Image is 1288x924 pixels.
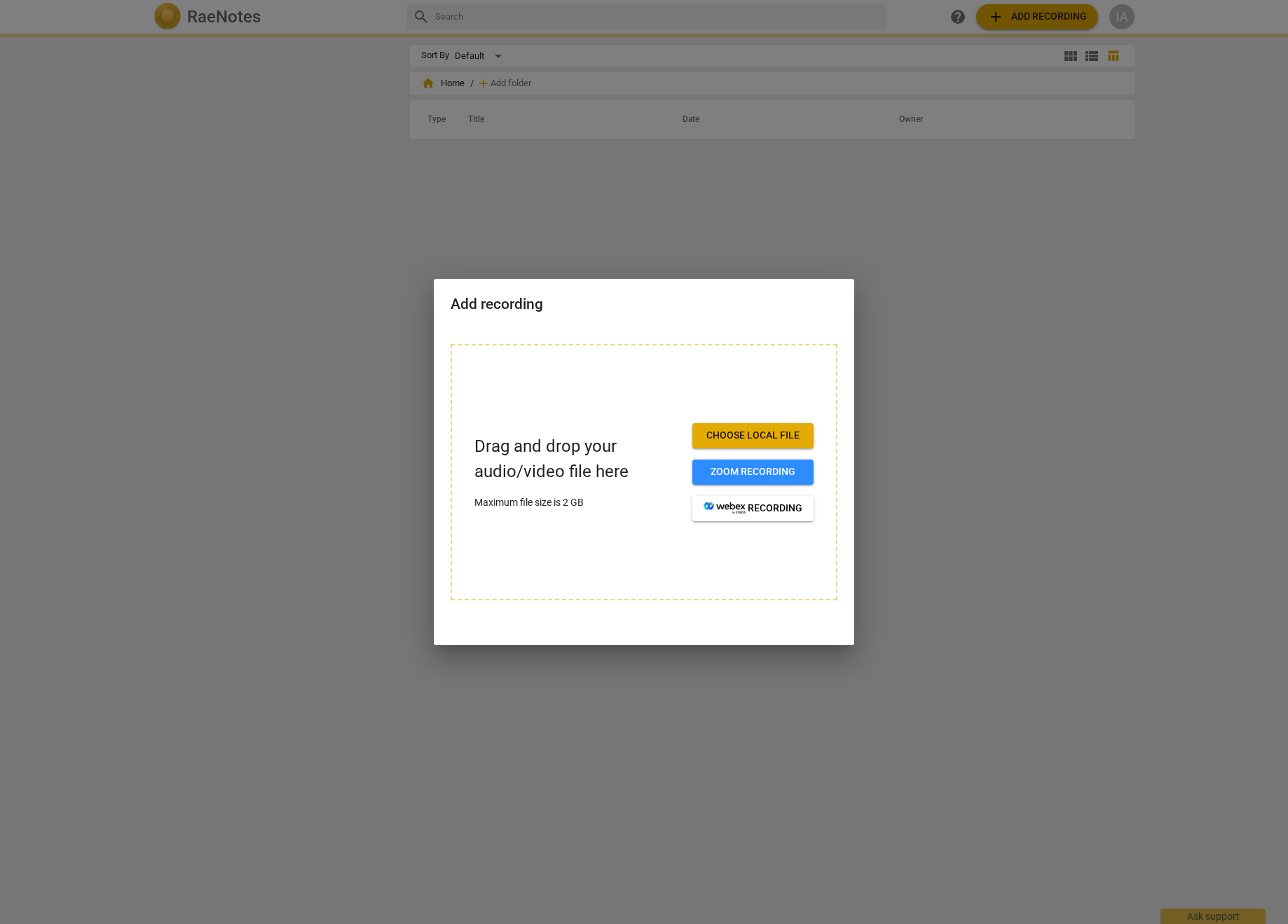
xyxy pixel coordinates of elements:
p: Drag and drop your audio/video file here [474,434,681,483]
h2: Add recording [451,296,837,313]
button: Choose local file [692,423,814,448]
span: Choose local file [704,429,802,443]
button: recording [692,496,814,521]
span: Zoom recording [704,465,802,479]
p: Maximum file size is 2 GB [474,495,681,510]
button: Zoom recording [692,460,814,485]
span: recording [704,502,802,516]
